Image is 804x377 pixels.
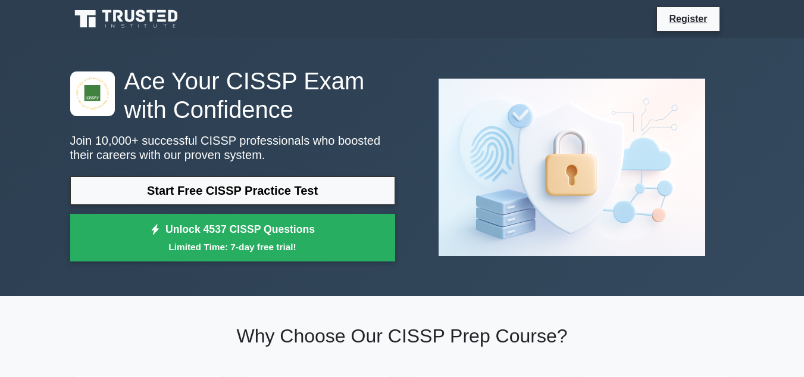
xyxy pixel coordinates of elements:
a: Start Free CISSP Practice Test [70,176,395,205]
p: Join 10,000+ successful CISSP professionals who boosted their careers with our proven system. [70,133,395,162]
a: Register [662,11,714,26]
a: Unlock 4537 CISSP QuestionsLimited Time: 7-day free trial! [70,214,395,261]
small: Limited Time: 7-day free trial! [85,240,380,254]
h1: Ace Your CISSP Exam with Confidence [70,67,395,124]
img: CISSP Preview [429,69,715,266]
h2: Why Choose Our CISSP Prep Course? [70,325,734,347]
